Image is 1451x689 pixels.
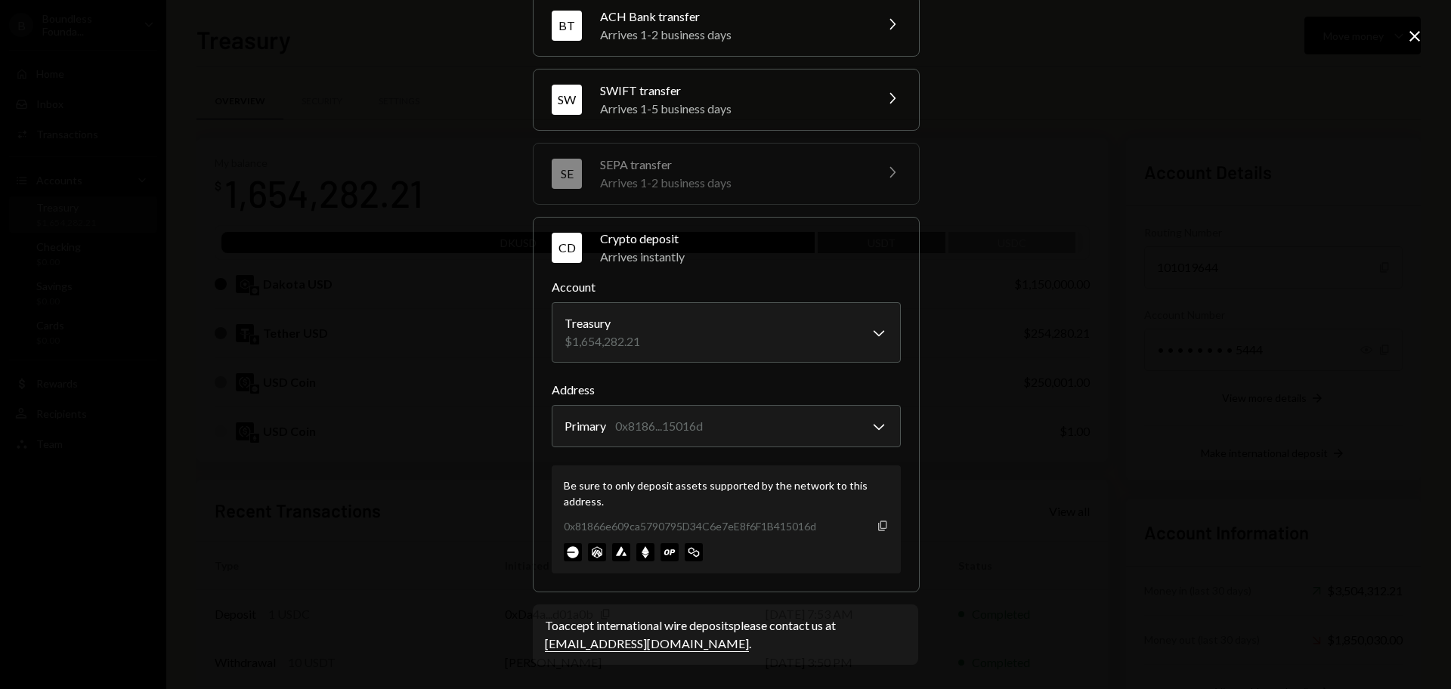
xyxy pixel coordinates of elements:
[600,248,901,266] div: Arrives instantly
[600,8,865,26] div: ACH Bank transfer
[534,218,919,278] button: CDCrypto depositArrives instantly
[600,230,901,248] div: Crypto deposit
[600,156,865,174] div: SEPA transfer
[552,159,582,189] div: SE
[552,233,582,263] div: CD
[552,11,582,41] div: BT
[552,405,901,447] button: Address
[636,543,654,561] img: ethereum-mainnet
[661,543,679,561] img: optimism-mainnet
[600,26,865,44] div: Arrives 1-2 business days
[564,543,582,561] img: base-mainnet
[564,477,889,509] div: Be sure to only deposit assets supported by the network to this address.
[615,417,703,435] div: 0x8186...15016d
[552,278,901,573] div: CDCrypto depositArrives instantly
[600,100,865,118] div: Arrives 1-5 business days
[552,85,582,115] div: SW
[545,636,749,652] a: [EMAIL_ADDRESS][DOMAIN_NAME]
[552,278,901,296] label: Account
[545,616,906,653] div: To accept international wire deposits please contact us at .
[612,543,630,561] img: avalanche-mainnet
[552,302,901,363] button: Account
[534,144,919,204] button: SESEPA transferArrives 1-2 business days
[552,381,901,399] label: Address
[600,82,865,100] div: SWIFT transfer
[534,70,919,130] button: SWSWIFT transferArrives 1-5 business days
[685,543,703,561] img: polygon-mainnet
[588,543,606,561] img: arbitrum-mainnet
[564,518,816,534] div: 0x81866e609ca5790795D34C6e7eE8f6F1B415016d
[600,174,865,192] div: Arrives 1-2 business days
